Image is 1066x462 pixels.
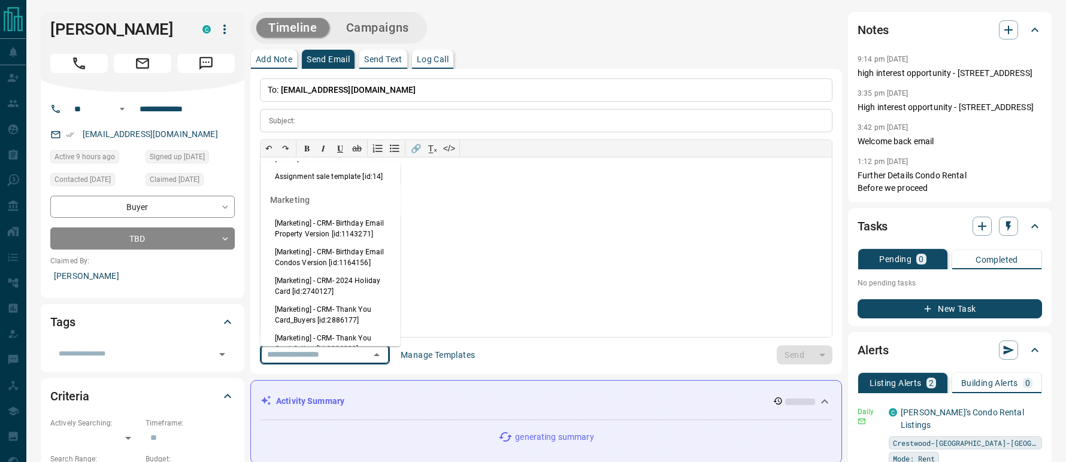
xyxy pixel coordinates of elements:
button: ↶ [261,140,277,157]
button: Bullet list [386,140,403,157]
p: 9:14 pm [DATE] [858,55,908,63]
div: split button [777,345,832,364]
span: Message [177,54,235,73]
div: Alerts [858,336,1042,364]
p: Send Text [364,55,402,63]
button: Manage Templates [393,345,482,364]
p: 2 [929,379,934,387]
p: Add Note [256,55,292,63]
span: Contacted [DATE] [54,174,111,186]
p: Pending [879,255,911,263]
span: Email [114,54,171,73]
button: Open [214,346,231,363]
p: Timeframe: [146,418,235,428]
button: ab [349,140,365,157]
p: Further Details Condo Rental Before we proceed [858,169,1042,194]
li: [Marketing] - CRM- 2024 Holiday Card [id:2740127] [261,272,401,300]
div: Marketing [261,186,401,214]
a: [PERSON_NAME]'s Condo Rental Listings [901,408,1024,430]
li: [Marketing] - CRM- Birthday Email Condos Version [id:1164156] [261,243,401,272]
h1: [PERSON_NAME] [50,20,184,39]
div: condos.ca [889,408,897,417]
p: To: [260,78,832,102]
span: Active 9 hours ago [54,151,115,163]
p: 1:12 pm [DATE] [858,157,908,166]
button: 𝐔 [332,140,349,157]
h2: Criteria [50,387,89,406]
svg: Email Verified [66,130,74,139]
button: New Task [858,299,1042,318]
p: 0 [919,255,923,263]
p: generating summary [515,431,593,443]
button: Campaigns [334,18,421,38]
button: 𝐁 [298,140,315,157]
p: [PERSON_NAME] [50,266,235,286]
button: 𝑰 [315,140,332,157]
li: [Marketing] - CRM- Thank You Card_Buyers [id:2886177] [261,300,401,329]
p: Actively Searching: [50,418,140,428]
a: [EMAIL_ADDRESS][DOMAIN_NAME] [83,129,218,139]
h2: Tasks [858,217,888,236]
span: Call [50,54,108,73]
svg: Email [858,417,866,425]
div: condos.ca [202,25,211,34]
p: Log Call [417,55,449,63]
p: Send Email [307,55,350,63]
span: Signed up [DATE] [150,151,205,163]
button: </> [441,140,458,157]
li: [Marketing] - CRM- Thank You Card_Sellers [id:2886233] [261,329,401,358]
p: 0 [1025,379,1030,387]
span: Crestwood-[GEOGRAPHIC_DATA]-[GEOGRAPHIC_DATA] [893,437,1038,449]
div: Tue May 30 2023 [146,150,235,167]
button: T̲ₓ [424,140,441,157]
span: Claimed [DATE] [150,174,199,186]
button: 🔗 [407,140,424,157]
div: Sun Aug 03 2025 [50,173,140,190]
li: Assignment sale template [id:14] [261,168,401,186]
p: Building Alerts [961,379,1018,387]
button: Numbered list [370,140,386,157]
p: Welcome back email [858,135,1042,148]
div: Criteria [50,382,235,411]
s: ab [352,144,362,153]
div: Activity Summary [261,390,832,412]
button: Timeline [256,18,329,38]
p: high interest opportunity - [STREET_ADDRESS] [858,67,1042,80]
h2: Alerts [858,341,889,360]
div: TBD [50,227,235,250]
span: [EMAIL_ADDRESS][DOMAIN_NAME] [281,85,416,95]
p: Claimed By: [50,256,235,266]
span: 𝐔 [337,144,343,153]
button: Close [368,346,385,363]
p: Listing Alerts [870,379,922,387]
p: 3:42 pm [DATE] [858,123,908,132]
button: Open [115,102,129,116]
p: Subject: [269,115,295,126]
div: Tasks [858,212,1042,241]
div: Buyer [50,196,235,218]
div: Tags [50,308,235,336]
p: High interest opportunity - [STREET_ADDRESS] [858,101,1042,114]
p: Daily [858,406,882,417]
p: Activity Summary [276,395,344,408]
p: Completed [976,256,1018,264]
p: 3:35 pm [DATE] [858,89,908,98]
div: Tue Oct 14 2025 [50,150,140,167]
div: Notes [858,16,1042,44]
p: No pending tasks [858,274,1042,292]
div: Tue May 30 2023 [146,173,235,190]
li: [Marketing] - CRM- Birthday Email Property Version [id:1143271] [261,214,401,243]
h2: Tags [50,312,75,332]
button: ↷ [277,140,294,157]
h2: Notes [858,20,889,39]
